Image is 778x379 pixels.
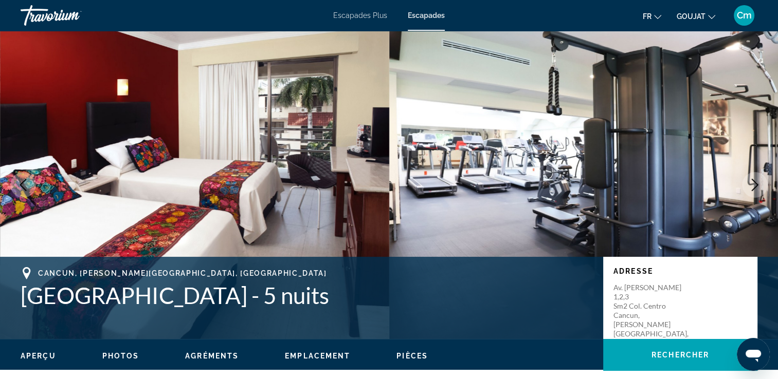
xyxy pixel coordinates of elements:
[731,5,757,26] button: Menu utilisateur
[742,172,768,198] button: Image suivante
[185,352,239,360] span: Agréments
[21,2,123,29] a: Travorium
[185,351,239,361] button: Agréments
[613,283,696,348] p: Av. [PERSON_NAME] 1,2,3 Sm2 Col. Centro Cancun, [PERSON_NAME][GEOGRAPHIC_DATA], [GEOGRAPHIC_DATA]
[21,351,56,361] button: Aperçu
[333,11,387,20] a: Escapades Plus
[396,352,428,360] span: Pièces
[613,267,747,275] p: Adresse
[408,11,445,20] a: Escapades
[38,269,327,277] span: Cancun, [PERSON_NAME][GEOGRAPHIC_DATA], [GEOGRAPHIC_DATA]
[603,339,757,371] button: Rechercher
[737,338,770,371] iframe: Bouton de lancement de la fenêtre de messagerie
[102,351,139,361] button: Photos
[396,351,428,361] button: Pièces
[102,352,139,360] span: Photos
[737,10,752,21] span: Cm
[285,351,350,361] button: Emplacement
[10,172,36,198] button: Image précédente
[21,352,56,360] span: Aperçu
[652,351,709,359] span: Rechercher
[21,282,593,309] h1: [GEOGRAPHIC_DATA] - 5 nuits
[677,9,715,24] button: Changer de devise
[677,12,705,21] span: GOUJAT
[643,9,661,24] button: Changer la langue
[643,12,652,21] span: Fr
[285,352,350,360] span: Emplacement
